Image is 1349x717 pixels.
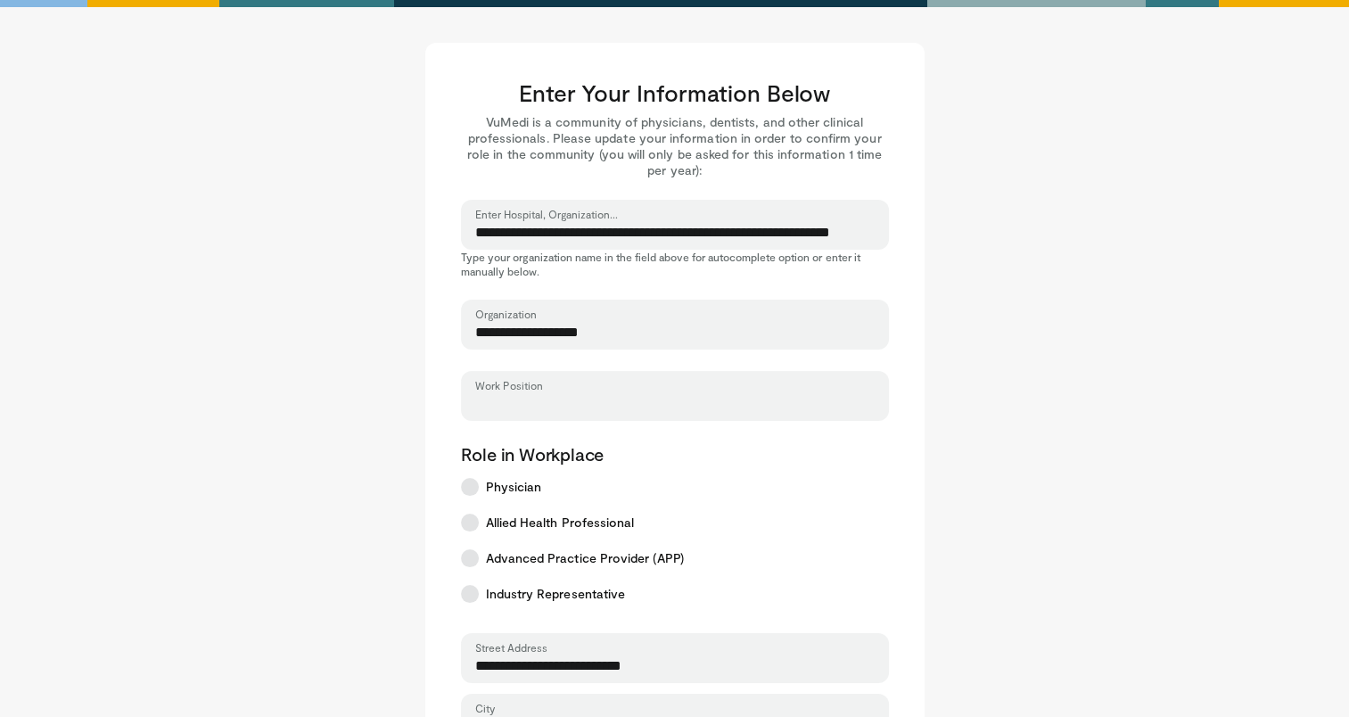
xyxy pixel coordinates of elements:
p: Type your organization name in the field above for autocomplete option or enter it manually below. [461,250,889,278]
label: City [475,701,495,715]
p: VuMedi is a community of physicians, dentists, and other clinical professionals. Please update yo... [461,114,889,178]
label: Street Address [475,640,547,655]
h3: Enter Your Information Below [461,78,889,107]
span: Allied Health Professional [486,514,635,532]
label: Work Position [475,378,543,392]
span: Advanced Practice Provider (APP) [486,549,684,567]
span: Industry Representative [486,585,626,603]
label: Enter Hospital, Organization... [475,207,618,221]
label: Organization [475,307,537,321]
p: Role in Workplace [461,442,889,466]
span: Physician [486,478,542,496]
